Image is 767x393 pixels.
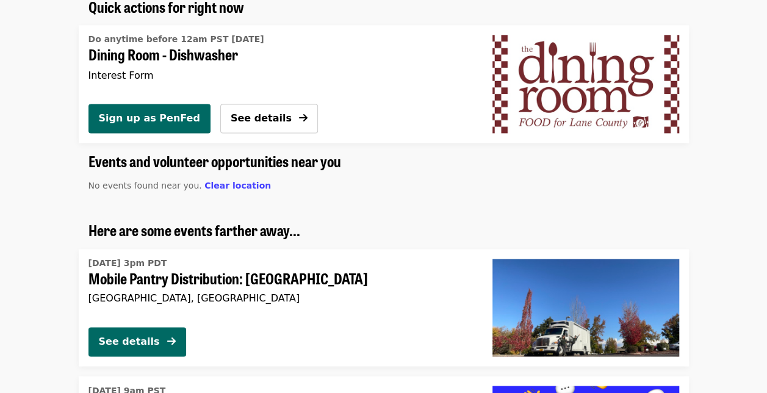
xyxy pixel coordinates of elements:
[88,219,300,240] span: Here are some events farther away...
[167,336,176,347] i: arrow-right icon
[99,111,200,126] span: Sign up as PenFed
[88,270,473,287] span: Mobile Pantry Distribution: [GEOGRAPHIC_DATA]
[88,104,211,133] button: Sign up as PenFed
[231,112,292,124] span: See details
[204,181,271,190] span: Clear location
[88,70,154,81] span: Interest Form
[492,35,679,132] img: Dining Room - Dishwasher organized by Food for Lane County
[204,179,271,192] button: Clear location
[88,34,264,44] span: Do anytime before 12am PST [DATE]
[88,292,473,304] div: [GEOGRAPHIC_DATA], [GEOGRAPHIC_DATA]
[88,327,186,356] button: See details
[88,150,341,171] span: Events and volunteer opportunities near you
[88,46,463,63] span: Dining Room - Dishwasher
[220,104,318,133] button: See details
[483,25,689,142] a: Dining Room - Dishwasher
[299,112,308,124] i: arrow-right icon
[99,334,160,349] div: See details
[79,249,689,366] a: See details for "Mobile Pantry Distribution: Springfield"
[88,181,202,190] span: No events found near you.
[88,257,167,270] time: [DATE] 3pm PDT
[492,259,679,356] img: Mobile Pantry Distribution: Springfield organized by Food for Lane County
[88,30,463,88] a: See details for "Dining Room - Dishwasher"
